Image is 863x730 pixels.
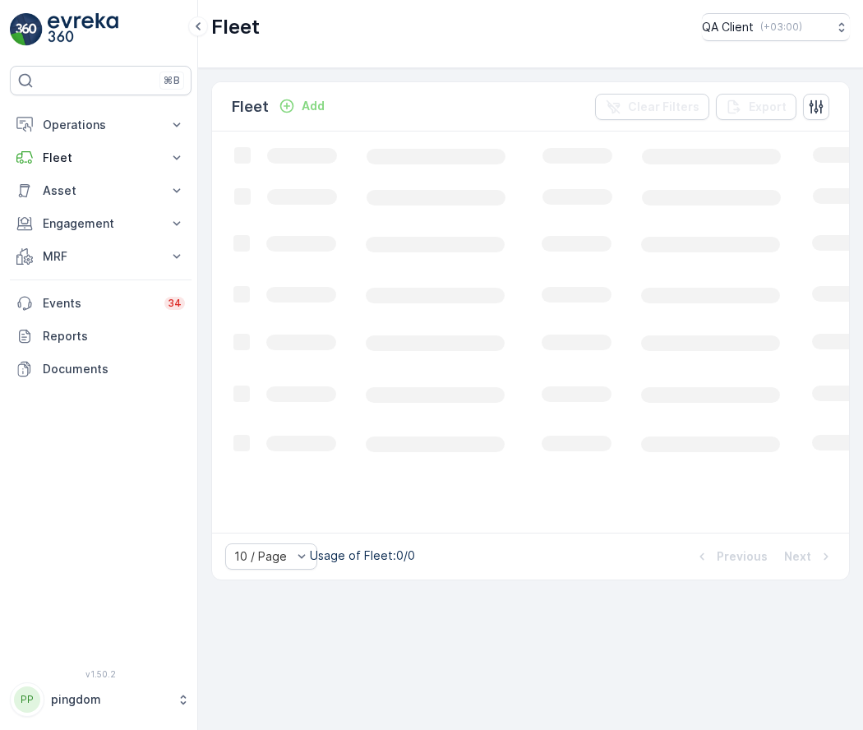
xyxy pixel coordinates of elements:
[51,691,168,708] p: pingdom
[43,361,185,377] p: Documents
[43,295,155,312] p: Events
[302,98,325,114] p: Add
[10,353,192,386] a: Documents
[10,682,192,717] button: PPpingdom
[10,320,192,353] a: Reports
[702,19,754,35] p: QA Client
[10,141,192,174] button: Fleet
[10,207,192,240] button: Engagement
[10,109,192,141] button: Operations
[717,548,768,565] p: Previous
[43,182,159,199] p: Asset
[48,13,118,46] img: logo_light-DOdMpM7g.png
[310,547,415,564] p: Usage of Fleet : 0/0
[10,13,43,46] img: logo
[784,548,811,565] p: Next
[10,287,192,320] a: Events34
[595,94,709,120] button: Clear Filters
[782,547,836,566] button: Next
[760,21,802,34] p: ( +03:00 )
[749,99,787,115] p: Export
[14,686,40,713] div: PP
[43,328,185,344] p: Reports
[702,13,850,41] button: QA Client(+03:00)
[43,117,159,133] p: Operations
[232,95,269,118] p: Fleet
[692,547,769,566] button: Previous
[10,240,192,273] button: MRF
[211,14,260,40] p: Fleet
[10,669,192,679] span: v 1.50.2
[168,297,182,310] p: 34
[10,174,192,207] button: Asset
[716,94,796,120] button: Export
[164,74,180,87] p: ⌘B
[628,99,699,115] p: Clear Filters
[43,150,159,166] p: Fleet
[43,215,159,232] p: Engagement
[43,248,159,265] p: MRF
[272,96,331,116] button: Add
